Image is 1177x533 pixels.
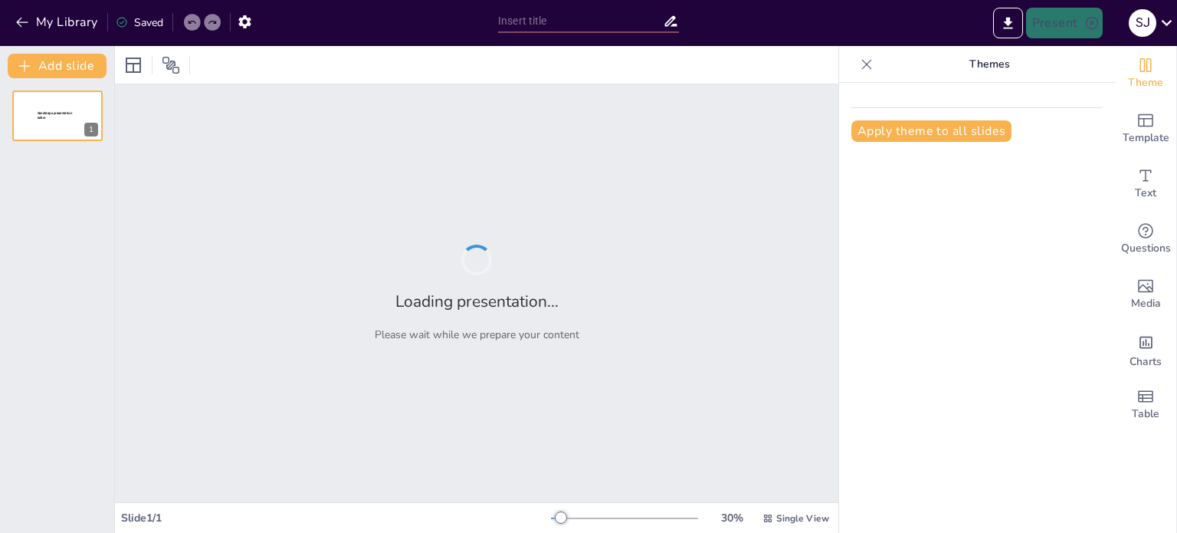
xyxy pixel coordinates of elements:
[375,327,579,342] p: Please wait while we prepare your content
[993,8,1023,38] button: Export to PowerPoint
[1115,101,1176,156] div: Add ready made slides
[162,56,180,74] span: Position
[776,512,829,525] span: Single View
[1128,74,1163,91] span: Theme
[395,291,559,312] h2: Loading presentation...
[84,123,98,137] div: 1
[1131,295,1161,312] span: Media
[11,10,104,35] button: My Library
[1123,130,1169,146] span: Template
[116,15,163,30] div: Saved
[1129,354,1162,370] span: Charts
[121,53,146,77] div: Layout
[1115,212,1176,267] div: Get real-time input from your audience
[1115,267,1176,322] div: Add images, graphics, shapes or video
[713,511,750,525] div: 30 %
[38,111,72,120] span: Sendsteps presentation editor
[1026,8,1103,38] button: Present
[121,511,551,525] div: Slide 1 / 1
[1129,9,1156,37] div: S J
[879,46,1100,83] p: Themes
[1132,406,1159,423] span: Table
[851,120,1011,142] button: Apply theme to all slides
[1115,46,1176,101] div: Change the overall theme
[1115,377,1176,433] div: Add a table
[1129,8,1156,38] button: S J
[1121,240,1171,257] span: Questions
[8,54,107,78] button: Add slide
[12,90,103,141] div: 1
[1115,156,1176,212] div: Add text boxes
[1135,185,1156,202] span: Text
[1115,322,1176,377] div: Add charts and graphs
[498,10,663,32] input: Insert title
